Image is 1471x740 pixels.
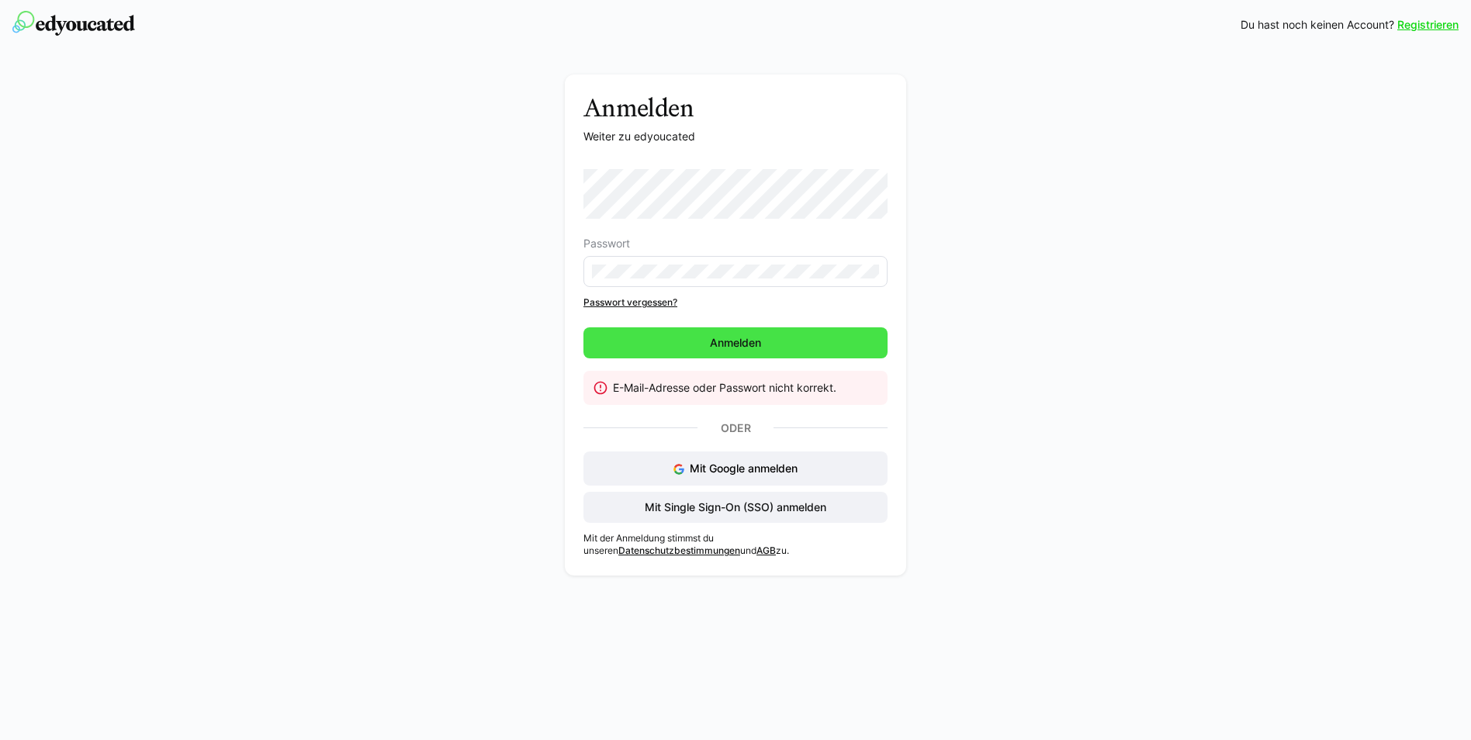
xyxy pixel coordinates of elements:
span: Du hast noch keinen Account? [1241,17,1394,33]
a: Passwort vergessen? [583,296,888,309]
span: Anmelden [708,335,763,351]
img: edyoucated [12,11,135,36]
button: Anmelden [583,327,888,358]
button: Mit Single Sign-On (SSO) anmelden [583,492,888,523]
span: Mit Google anmelden [690,462,798,475]
a: AGB [756,545,776,556]
p: Mit der Anmeldung stimmst du unseren und zu. [583,532,888,557]
p: Oder [697,417,774,439]
h3: Anmelden [583,93,888,123]
span: Passwort [583,237,630,250]
a: Datenschutzbestimmungen [618,545,740,556]
div: E-Mail-Adresse oder Passwort nicht korrekt. [613,380,875,396]
button: Mit Google anmelden [583,451,888,486]
p: Weiter zu edyoucated [583,129,888,144]
span: Mit Single Sign-On (SSO) anmelden [642,500,829,515]
a: Registrieren [1397,17,1459,33]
